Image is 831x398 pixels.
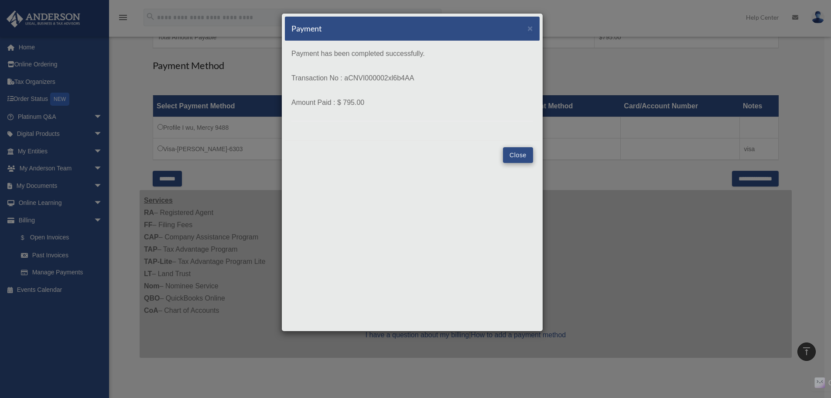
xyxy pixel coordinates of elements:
button: Close [503,147,533,163]
h5: Payment [291,23,322,34]
button: Close [527,24,533,33]
p: Amount Paid : $ 795.00 [291,97,533,109]
p: Transaction No : aCNVI000002xl6b4AA [291,72,533,84]
span: × [527,23,533,33]
p: Payment has been completed successfully. [291,48,533,60]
